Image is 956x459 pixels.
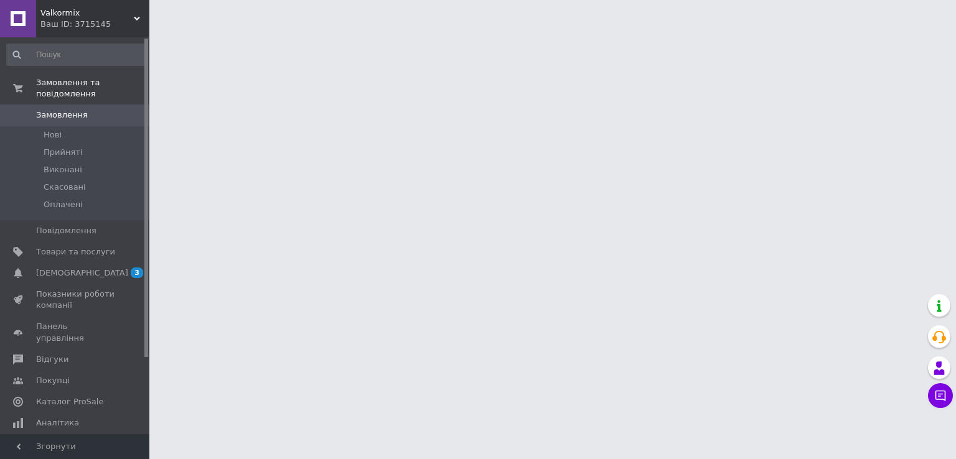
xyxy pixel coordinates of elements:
span: Відгуки [36,354,68,365]
button: Чат з покупцем [928,383,953,408]
span: Нові [44,129,62,141]
span: Скасовані [44,182,86,193]
div: Ваш ID: 3715145 [40,19,149,30]
span: Замовлення [36,109,88,121]
span: [DEMOGRAPHIC_DATA] [36,267,128,279]
span: Повідомлення [36,225,96,236]
span: Оплачені [44,199,83,210]
span: Аналітика [36,417,79,429]
span: Замовлення та повідомлення [36,77,149,100]
span: Каталог ProSale [36,396,103,407]
span: Виконані [44,164,82,175]
span: Панель управління [36,321,115,343]
input: Пошук [6,44,147,66]
span: Valkormix [40,7,134,19]
span: Товари та послуги [36,246,115,257]
span: Покупці [36,375,70,386]
span: Прийняті [44,147,82,158]
span: 3 [131,267,143,278]
span: Показники роботи компанії [36,289,115,311]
